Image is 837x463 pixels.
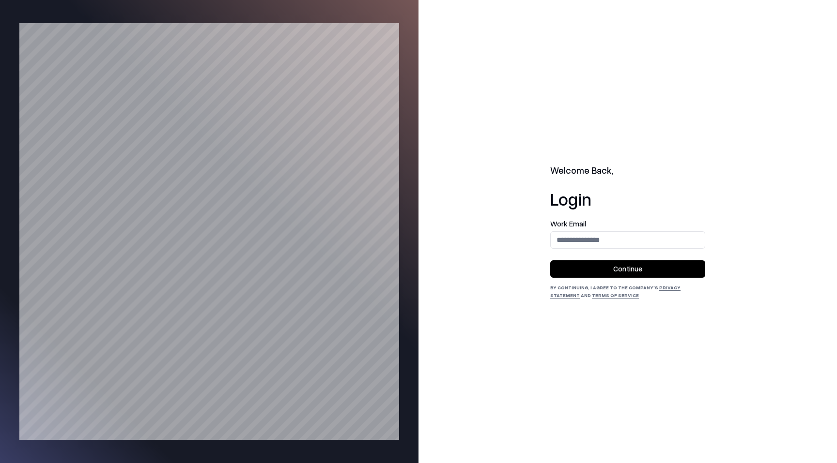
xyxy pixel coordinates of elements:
[550,189,705,209] h1: Login
[550,284,705,299] div: By continuing, I agree to the Company's and
[550,260,705,278] button: Continue
[550,164,705,178] h2: Welcome Back,
[550,220,705,227] label: Work Email
[592,292,639,298] a: Terms of Service
[550,284,681,298] a: Privacy Statement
